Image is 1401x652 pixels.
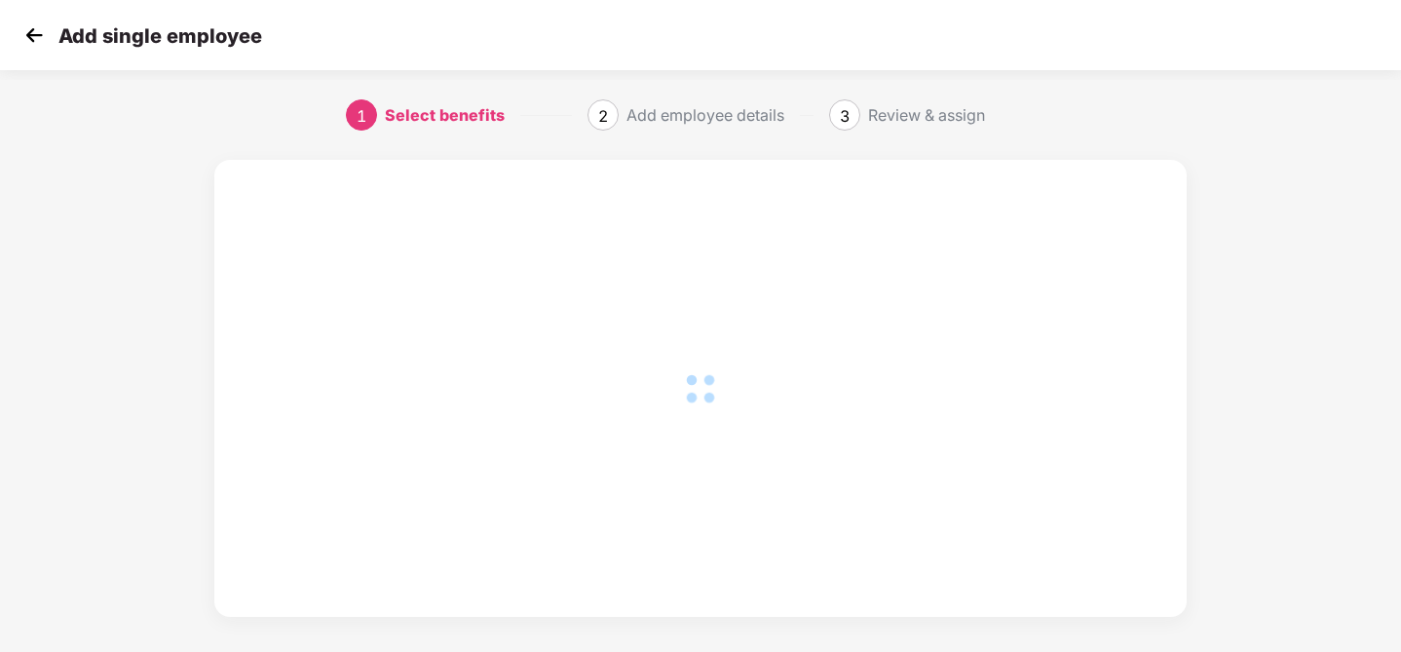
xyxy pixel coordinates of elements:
div: Review & assign [868,99,985,131]
div: Add employee details [626,99,784,131]
span: 2 [598,106,608,126]
span: 1 [357,106,366,126]
span: 3 [840,106,850,126]
img: svg+xml;base64,PHN2ZyB4bWxucz0iaHR0cDovL3d3dy53My5vcmcvMjAwMC9zdmciIHdpZHRoPSIzMCIgaGVpZ2h0PSIzMC... [19,20,49,50]
p: Add single employee [58,24,262,48]
div: Select benefits [385,99,505,131]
